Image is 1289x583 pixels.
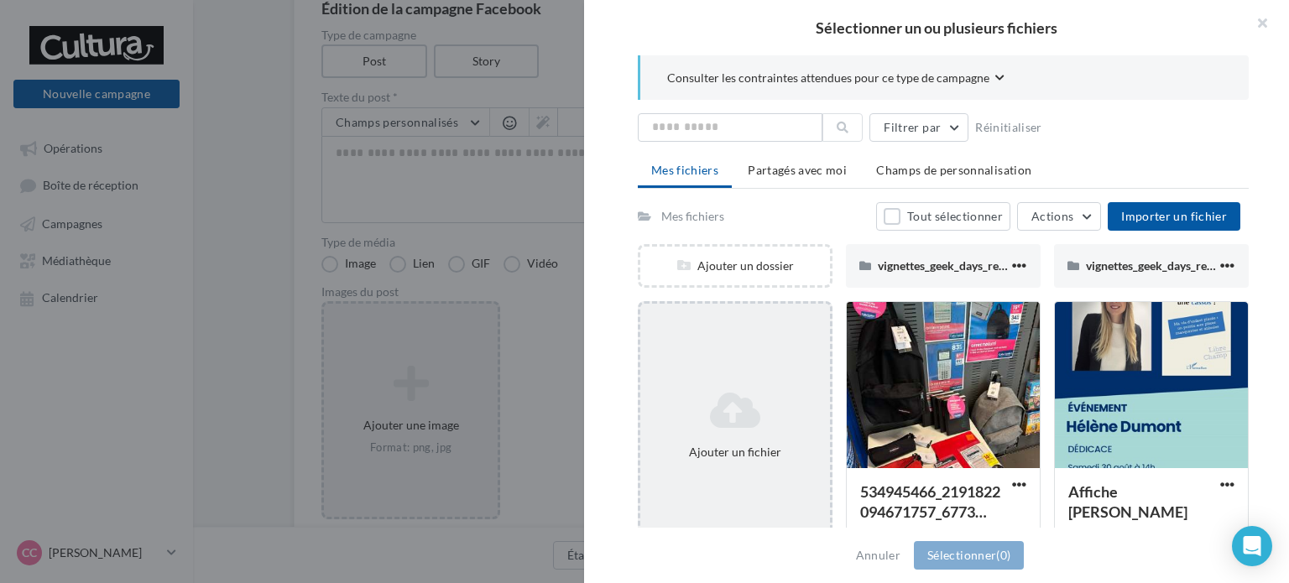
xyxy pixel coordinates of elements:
button: Réinitialiser [968,117,1049,138]
span: Actions [1031,209,1073,223]
button: Actions [1017,202,1101,231]
div: Open Intercom Messenger [1232,526,1272,566]
span: Partagés avec moi [748,163,847,177]
span: 534945466_2191822094671757_6773003043100545870_n [860,482,1000,521]
div: Ajouter un fichier [647,444,823,461]
span: Affiche Hélène Dumont [1068,482,1187,521]
div: Format d'image: jpg [1068,526,1234,541]
button: Annuler [849,545,907,565]
button: Tout sélectionner [876,202,1010,231]
span: Champs de personnalisation [876,163,1031,177]
div: Ajouter un dossier [640,258,830,274]
span: Importer un fichier [1121,209,1227,223]
span: vignettes_geek_days_rennes_02_2025__venir (1) [878,258,1126,273]
button: Sélectionner(0) [914,541,1024,570]
button: Consulter les contraintes attendues pour ce type de campagne [667,69,1005,90]
button: Filtrer par [869,113,968,142]
div: Mes fichiers [661,208,724,225]
h2: Sélectionner un ou plusieurs fichiers [611,20,1262,35]
span: Consulter les contraintes attendues pour ce type de campagne [667,70,989,86]
span: Mes fichiers [651,163,718,177]
div: Format d'image: jpg [860,526,1026,541]
span: (0) [996,548,1010,562]
button: Importer un fichier [1108,202,1240,231]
